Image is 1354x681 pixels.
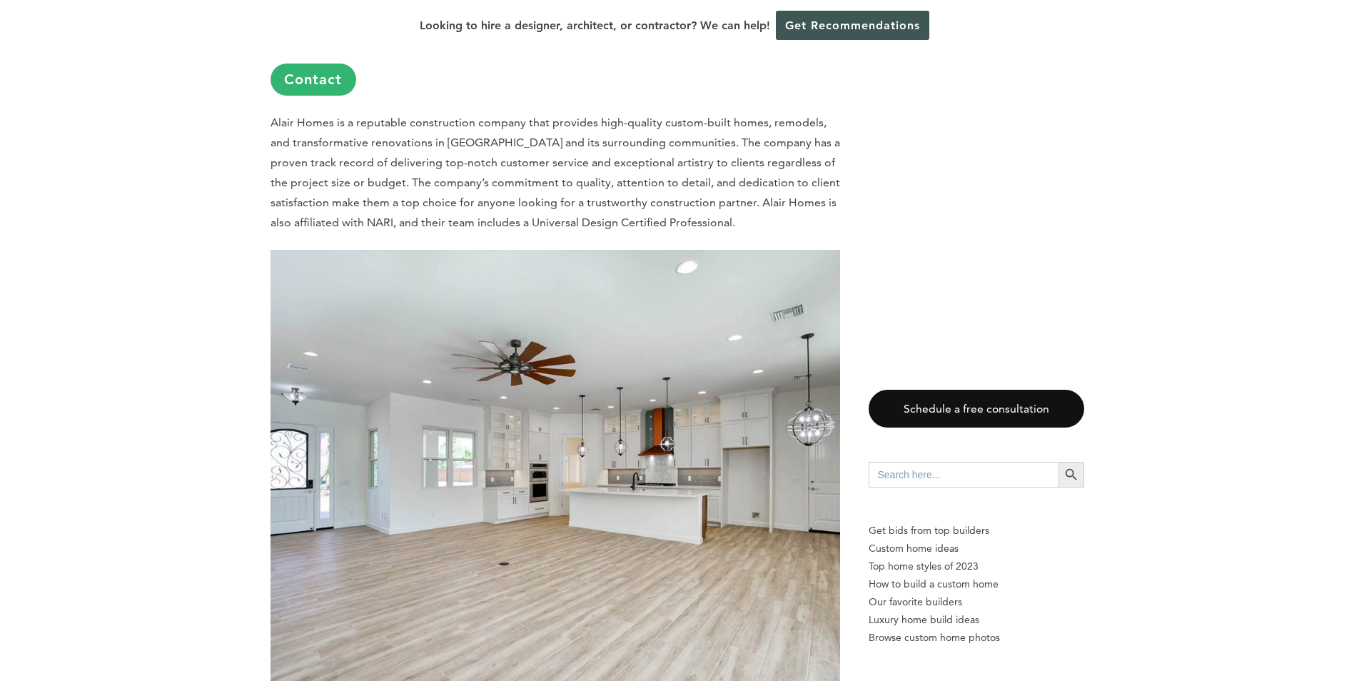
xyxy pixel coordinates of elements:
[869,575,1084,593] a: How to build a custom home
[869,558,1084,575] a: Top home styles of 2023
[869,540,1084,558] a: Custom home ideas
[271,64,356,96] a: Contact
[1064,467,1079,483] svg: Search
[869,629,1084,647] a: Browse custom home photos
[271,116,840,229] span: Alair Homes is a reputable construction company that provides high-quality custom-built homes, re...
[869,593,1084,611] a: Our favorite builders
[869,390,1084,428] a: Schedule a free consultation
[869,611,1084,629] a: Luxury home build ideas
[776,11,929,40] a: Get Recommendations
[869,462,1059,488] input: Search here...
[869,522,1084,540] p: Get bids from top builders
